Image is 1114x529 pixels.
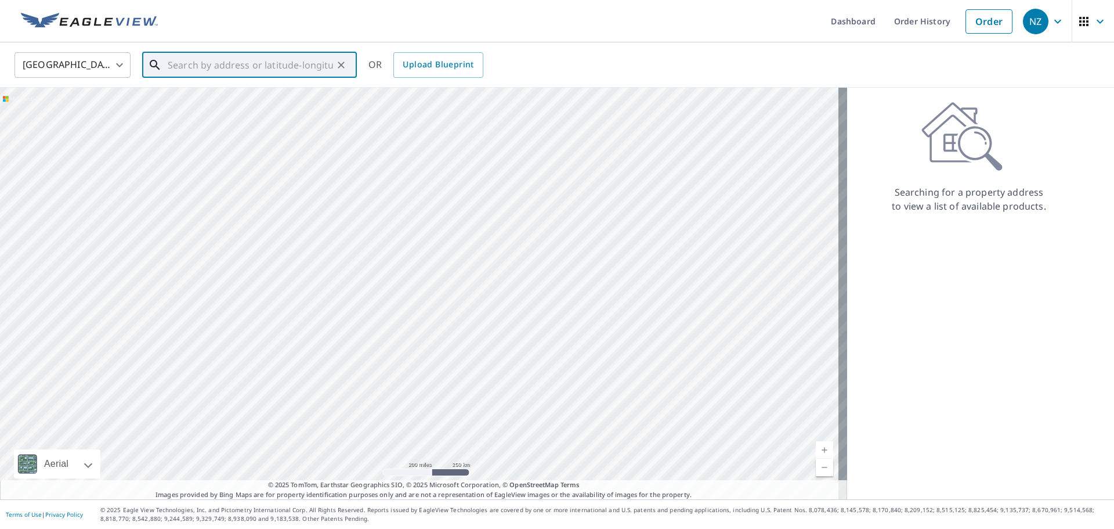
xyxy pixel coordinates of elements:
[816,459,833,476] a: Current Level 5, Zoom Out
[14,449,100,478] div: Aerial
[15,49,131,81] div: [GEOGRAPHIC_DATA]
[6,510,42,519] a: Terms of Use
[168,49,333,81] input: Search by address or latitude-longitude
[41,449,72,478] div: Aerial
[368,52,483,78] div: OR
[965,9,1012,34] a: Order
[560,480,580,489] a: Terms
[509,480,558,489] a: OpenStreetMap
[45,510,83,519] a: Privacy Policy
[6,511,83,518] p: |
[268,480,580,490] span: © 2025 TomTom, Earthstar Geographics SIO, © 2025 Microsoft Corporation, ©
[333,57,349,73] button: Clear
[403,57,473,72] span: Upload Blueprint
[100,506,1108,523] p: © 2025 Eagle View Technologies, Inc. and Pictometry International Corp. All Rights Reserved. Repo...
[1023,9,1048,34] div: NZ
[816,441,833,459] a: Current Level 5, Zoom In
[891,185,1047,213] p: Searching for a property address to view a list of available products.
[393,52,483,78] a: Upload Blueprint
[21,13,158,30] img: EV Logo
